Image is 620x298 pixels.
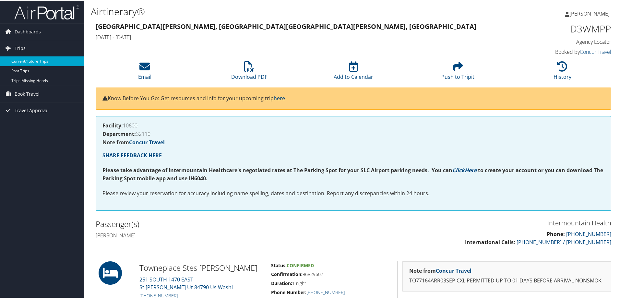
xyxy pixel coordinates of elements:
[306,289,345,295] a: [PHONE_NUMBER]
[139,262,261,273] h2: Towneplace Stes [PERSON_NAME]
[358,218,611,227] h3: Intermountain Health
[96,231,349,238] h4: [PERSON_NAME]
[91,4,441,18] h1: Airtinerary®
[271,262,287,268] strong: Status:
[465,238,515,245] strong: International Calls:
[139,275,233,290] a: 251 SOUTH 1470 EASTSt [PERSON_NAME] Ut 84790 Us Washi
[554,64,571,80] a: History
[102,138,165,145] strong: Note from
[490,21,611,35] h1: D3WMPP
[15,23,41,39] span: Dashboards
[14,4,79,19] img: airportal-logo.png
[271,280,392,286] h5: 1 night
[129,138,165,145] a: Concur Travel
[490,38,611,45] h4: Agency Locator
[547,230,565,237] strong: Phone:
[334,64,373,80] a: Add to Calendar
[139,292,178,298] a: [PHONE_NUMBER]
[409,267,471,274] strong: Note from
[517,238,611,245] a: [PHONE_NUMBER] / [PHONE_NUMBER]
[271,280,292,286] strong: Duration:
[15,40,26,56] span: Trips
[102,166,452,173] strong: Please take advantage of Intermountain Healthcare's negotiated rates at The Parking Spot for your...
[441,64,474,80] a: Push to Tripit
[231,64,267,80] a: Download PDF
[96,21,476,30] strong: [GEOGRAPHIC_DATA][PERSON_NAME], [GEOGRAPHIC_DATA] [GEOGRAPHIC_DATA][PERSON_NAME], [GEOGRAPHIC_DATA]
[102,131,604,136] h4: 32110
[565,3,616,23] a: [PERSON_NAME]
[409,276,604,284] p: TO77164ARR03SEP CXL:PERMITTED UP TO 01 DAYS BEFORE ARRIVAL NONSMOK
[102,151,162,158] a: SHARE FEEDBACK HERE
[490,48,611,55] h4: Booked by
[287,262,314,268] span: Confirmed
[580,48,611,55] a: Concur Travel
[436,267,471,274] a: Concur Travel
[465,166,477,173] a: Here
[15,85,40,101] span: Book Travel
[102,130,136,137] strong: Department:
[274,94,285,101] a: here
[452,166,465,173] a: Click
[102,94,604,102] p: Know Before You Go: Get resources and info for your upcoming trip
[102,122,604,127] h4: 10600
[569,9,610,17] span: [PERSON_NAME]
[96,218,349,229] h2: Passenger(s)
[102,189,604,197] p: Please review your reservation for accuracy including name spelling, dates and destination. Repor...
[271,289,306,295] strong: Phone Number:
[15,102,49,118] span: Travel Approval
[96,33,480,40] h4: [DATE] - [DATE]
[566,230,611,237] a: [PHONE_NUMBER]
[271,270,392,277] h5: 96829607
[102,121,123,128] strong: Facility:
[138,64,151,80] a: Email
[271,270,303,277] strong: Confirmation:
